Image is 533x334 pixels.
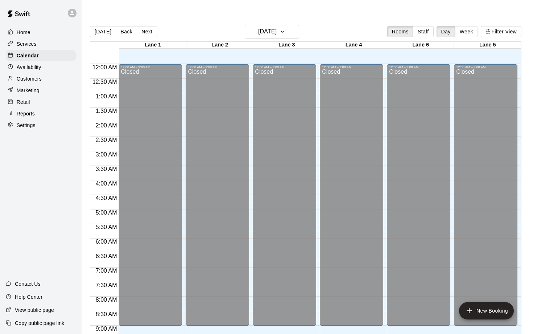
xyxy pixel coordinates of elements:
a: Services [6,38,76,49]
div: 12:00 AM – 9:00 AM [389,65,448,69]
div: 12:00 AM – 9:00 AM: Closed [186,64,249,326]
p: Reports [17,110,35,117]
span: 12:00 AM [91,64,119,70]
div: Lane 4 [320,42,387,49]
div: Closed [322,69,381,328]
p: View public page [15,306,54,314]
button: Staff [413,26,434,37]
button: Filter View [481,26,521,37]
p: Settings [17,122,36,129]
span: 4:30 AM [94,195,119,201]
button: Rooms [387,26,413,37]
div: 12:00 AM – 9:00 AM: Closed [320,64,383,326]
div: 12:00 AM – 9:00 AM [121,65,180,69]
span: 3:30 AM [94,166,119,172]
h6: [DATE] [258,27,277,37]
p: Contact Us [15,280,41,288]
span: 5:30 AM [94,224,119,230]
span: 6:30 AM [94,253,119,259]
span: 8:30 AM [94,311,119,317]
a: Settings [6,120,76,131]
p: Marketing [17,87,40,94]
p: Home [17,29,30,36]
div: Closed [456,69,515,328]
button: Next [137,26,157,37]
div: Lane 5 [454,42,521,49]
span: 9:00 AM [94,326,119,332]
span: 5:00 AM [94,209,119,216]
a: Home [6,27,76,38]
span: 8:00 AM [94,297,119,303]
div: 12:00 AM – 9:00 AM: Closed [387,64,450,326]
div: Lane 1 [119,42,186,49]
span: 6:00 AM [94,239,119,245]
p: Services [17,40,37,48]
p: Retail [17,98,30,106]
span: 1:00 AM [94,93,119,99]
button: Week [455,26,478,37]
div: Closed [121,69,180,328]
button: [DATE] [90,26,116,37]
button: Day [437,26,455,37]
p: Calendar [17,52,39,59]
p: Help Center [15,293,42,301]
div: 12:00 AM – 9:00 AM: Closed [454,64,517,326]
div: Lane 2 [186,42,253,49]
button: [DATE] [245,25,299,38]
span: 2:00 AM [94,122,119,129]
span: 4:00 AM [94,180,119,187]
div: Closed [188,69,247,328]
div: 12:00 AM – 9:00 AM [456,65,515,69]
button: add [459,302,514,319]
div: 12:00 AM – 9:00 AM [255,65,314,69]
div: 12:00 AM – 9:00 AM: Closed [253,64,316,326]
p: Copy public page link [15,319,64,327]
span: 7:30 AM [94,282,119,288]
p: Availability [17,64,41,71]
div: Lane 6 [387,42,454,49]
div: Closed [389,69,448,328]
span: 12:30 AM [91,79,119,85]
span: 2:30 AM [94,137,119,143]
a: Marketing [6,85,76,96]
a: Retail [6,97,76,107]
a: Reports [6,108,76,119]
button: Back [116,26,137,37]
a: Customers [6,73,76,84]
span: 1:30 AM [94,108,119,114]
div: 12:00 AM – 9:00 AM: Closed [119,64,182,326]
div: Lane 3 [253,42,320,49]
div: 12:00 AM – 9:00 AM [188,65,247,69]
div: Closed [255,69,314,328]
a: Availability [6,62,76,73]
a: Calendar [6,50,76,61]
p: Customers [17,75,42,82]
span: 7:00 AM [94,268,119,274]
span: 3:00 AM [94,151,119,158]
div: 12:00 AM – 9:00 AM [322,65,381,69]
